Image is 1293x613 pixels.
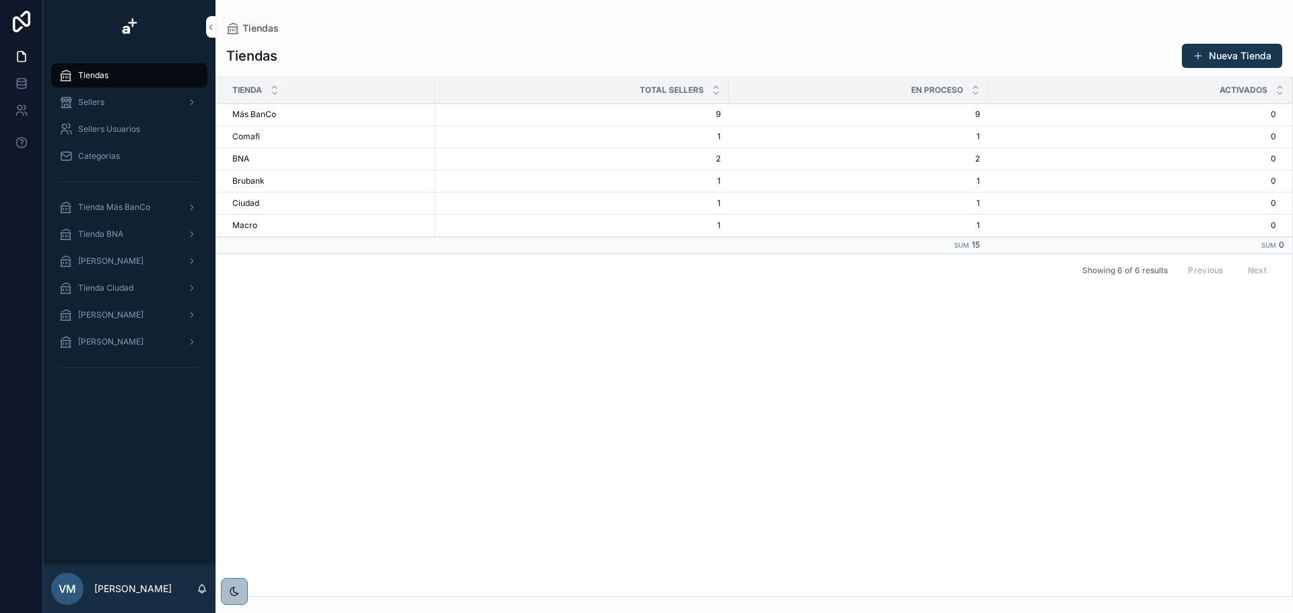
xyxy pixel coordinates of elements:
a: 2 [737,153,980,164]
span: Ciudad [232,198,259,209]
a: Tiendas [226,22,279,35]
h1: Tiendas [226,46,277,65]
a: 1 [737,131,980,142]
a: Sellers [51,90,207,114]
a: Sellers Usuarios [51,117,207,141]
span: BNA [232,153,249,164]
a: 0 [988,176,1276,186]
button: Nueva Tienda [1182,44,1282,68]
a: 0 [988,109,1276,120]
span: Categorias [78,151,120,161]
span: Activados [1220,85,1267,96]
a: 0 [988,220,1276,231]
a: Tienda Más BanCo [51,195,207,219]
img: App logo [119,16,140,38]
a: 2 [443,153,721,164]
a: 9 [443,109,721,120]
span: [PERSON_NAME] [78,310,143,320]
span: Tiendas [78,70,108,81]
span: Comafi [232,131,260,142]
span: Tiendas [242,22,279,35]
span: Total Sellers [640,85,704,96]
a: Comafi [232,131,427,142]
a: Tienda Ciudad [51,276,207,300]
span: [PERSON_NAME] [78,336,143,347]
a: 1 [443,176,721,186]
a: 1 [443,220,721,231]
span: Showing 6 of 6 results [1082,265,1168,276]
a: [PERSON_NAME] [51,303,207,327]
small: Sum [954,242,969,249]
span: Tienda [232,85,262,96]
div: scrollable content [43,54,215,396]
span: 0 [1279,240,1284,250]
a: 1 [737,176,980,186]
a: [PERSON_NAME] [51,330,207,354]
a: 9 [737,109,980,120]
a: 1 [443,131,721,142]
a: Tiendas [51,63,207,87]
span: Sellers Usuarios [78,124,140,135]
a: 0 [988,131,1276,142]
a: Más BanCo [232,109,427,120]
a: Ciudad [232,198,427,209]
small: Sum [1261,242,1276,249]
a: Tienda BNA [51,222,207,246]
span: En Proceso [911,85,963,96]
a: 1 [737,220,980,231]
span: Brubank [232,176,265,186]
span: Más BanCo [232,109,276,120]
span: Sellers [78,97,104,108]
a: Brubank [232,176,427,186]
span: Tienda Ciudad [78,283,133,293]
span: Tienda BNA [78,229,123,240]
span: VM [59,581,76,597]
a: BNA [232,153,427,164]
a: 1 [443,198,721,209]
a: 0 [988,198,1276,209]
span: [PERSON_NAME] [78,256,143,266]
span: Macro [232,220,257,231]
p: [PERSON_NAME] [94,582,172,596]
span: 15 [972,240,980,250]
a: [PERSON_NAME] [51,249,207,273]
a: Categorias [51,144,207,168]
span: Tienda Más BanCo [78,202,150,213]
a: 0 [988,153,1276,164]
a: 1 [737,198,980,209]
a: Macro [232,220,427,231]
